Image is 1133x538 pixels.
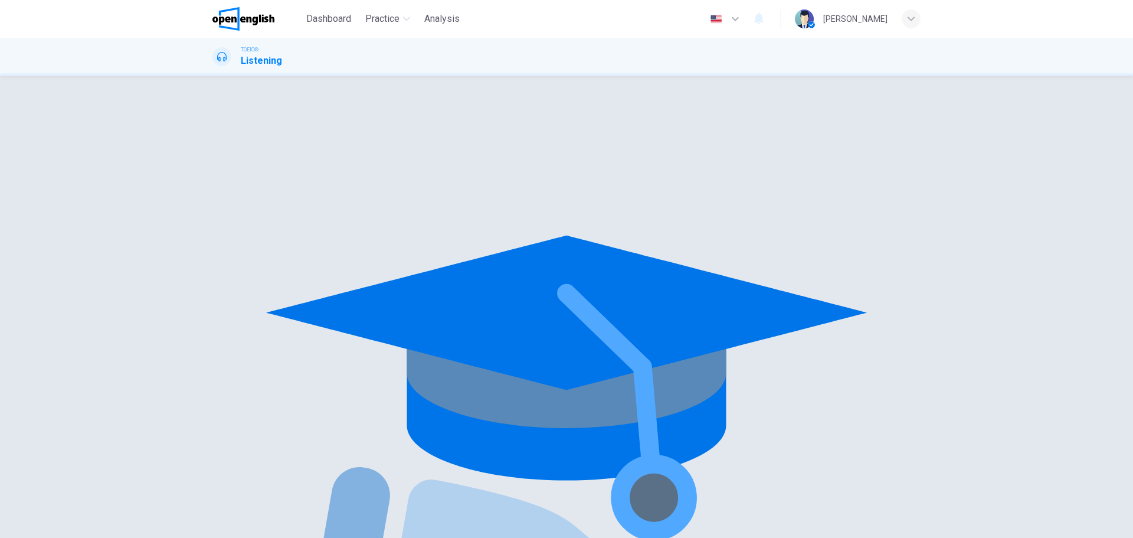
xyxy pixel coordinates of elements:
[424,12,460,26] span: Analysis
[823,12,888,26] div: [PERSON_NAME]
[212,7,302,31] a: OpenEnglish logo
[709,15,723,24] img: en
[795,9,814,28] img: Profile picture
[241,45,258,54] span: TOEIC®
[361,8,415,30] button: Practice
[212,7,274,31] img: OpenEnglish logo
[306,12,351,26] span: Dashboard
[302,8,356,30] button: Dashboard
[365,12,400,26] span: Practice
[420,8,464,30] button: Analysis
[241,54,282,68] h1: Listening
